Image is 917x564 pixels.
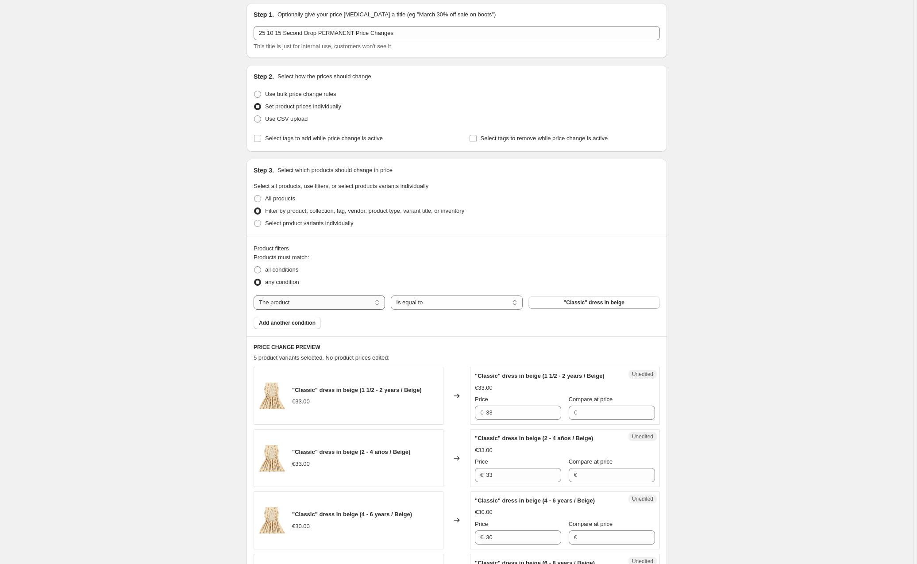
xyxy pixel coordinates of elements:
span: Select tags to remove while price change is active [481,135,608,142]
span: "Classic" dress in beige (2 - 4 años / Beige) [292,449,410,455]
span: "Classic" dress in beige [564,299,624,306]
h2: Step 1. [254,10,274,19]
div: €33.00 [292,397,310,406]
span: Use CSV upload [265,115,308,122]
p: Optionally give your price [MEDICAL_DATA] a title (eg "March 30% off sale on boots") [277,10,496,19]
span: Unedited [632,495,653,503]
div: €33.00 [475,384,493,392]
h6: PRICE CHANGE PREVIEW [254,344,660,351]
h2: Step 3. [254,166,274,175]
span: Add another condition [259,319,316,326]
div: €33.00 [475,446,493,455]
span: "Classic" dress in beige (4 - 6 years / Beige) [475,497,595,504]
p: Select which products should change in price [277,166,393,175]
img: bk04-011-2-classic-dress-in-beige-803998_80x.jpg [258,445,285,472]
span: Filter by product, collection, tag, vendor, product type, variant title, or inventory [265,207,464,214]
button: "Classic" dress in beige [528,296,660,309]
span: Price [475,396,488,403]
span: € [480,472,483,478]
div: Product filters [254,244,660,253]
div: €30.00 [475,508,493,517]
p: Select how the prices should change [277,72,371,81]
span: Compare at price [569,458,613,465]
span: any condition [265,279,299,285]
h2: Step 2. [254,72,274,81]
img: bk04-011-2-classic-dress-in-beige-803998_80x.jpg [258,383,285,409]
span: € [574,534,577,541]
span: Products must match: [254,254,309,261]
div: €30.00 [292,522,310,531]
span: Set product prices individually [265,103,341,110]
span: "Classic" dress in beige (1 1/2 - 2 years / Beige) [475,372,605,379]
span: Select product variants individually [265,220,353,226]
span: Unedited [632,371,653,378]
button: Add another condition [254,317,321,329]
span: Select all products, use filters, or select products variants individually [254,183,428,189]
span: All products [265,195,295,202]
span: Select tags to add while price change is active [265,135,383,142]
span: "Classic" dress in beige (1 1/2 - 2 years / Beige) [292,387,422,393]
span: € [574,472,577,478]
span: € [574,409,577,416]
div: €33.00 [292,460,310,468]
span: € [480,534,483,541]
span: This title is just for internal use, customers won't see it [254,43,391,50]
span: Compare at price [569,521,613,527]
span: 5 product variants selected. No product prices edited: [254,354,389,361]
span: Use bulk price change rules [265,91,336,97]
input: 30% off holiday sale [254,26,660,40]
span: Unedited [632,433,653,440]
span: Compare at price [569,396,613,403]
span: Price [475,458,488,465]
span: € [480,409,483,416]
img: bk04-011-2-classic-dress-in-beige-803998_80x.jpg [258,507,285,533]
span: all conditions [265,266,298,273]
span: Price [475,521,488,527]
span: "Classic" dress in beige (2 - 4 años / Beige) [475,435,593,441]
span: "Classic" dress in beige (4 - 6 years / Beige) [292,511,412,518]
